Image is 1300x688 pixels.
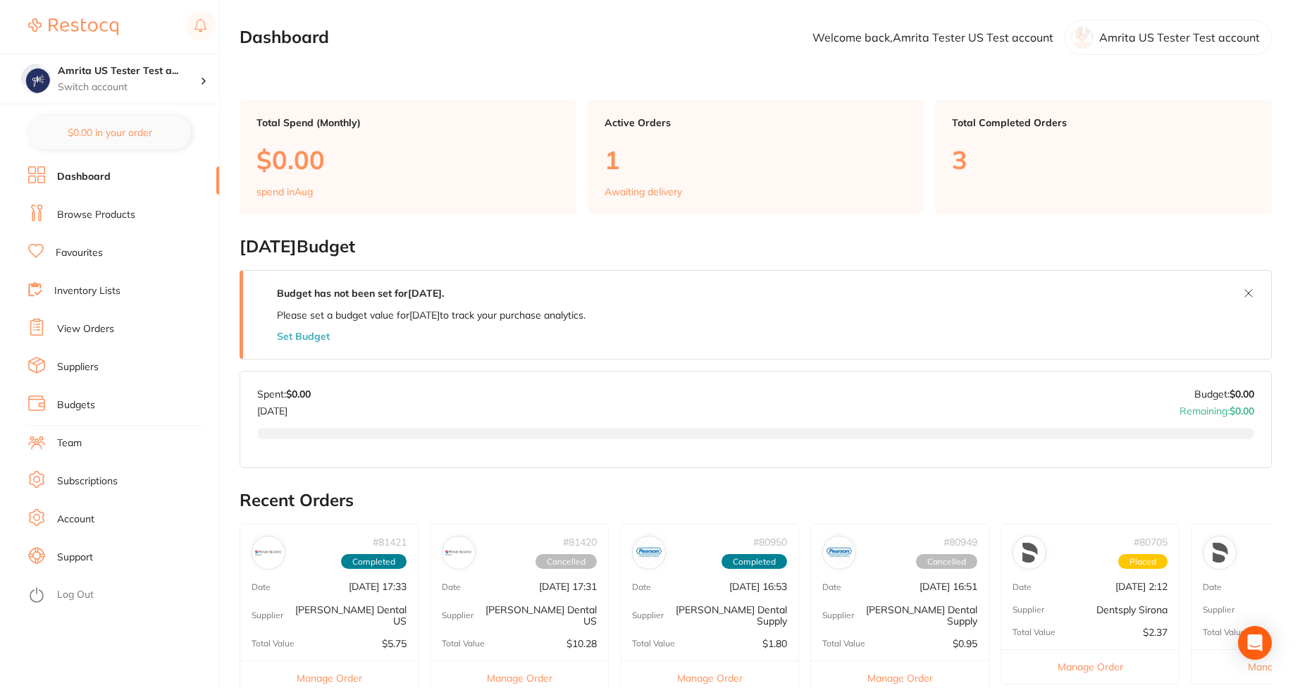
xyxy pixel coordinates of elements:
a: Restocq Logo [28,11,118,43]
p: Amrita US Tester Test account [1099,31,1260,44]
p: Supplier [822,610,854,620]
p: Date [822,582,841,592]
p: Supplier [1013,605,1044,615]
a: Total Spend (Monthly)$0.00spend inAug [240,100,576,214]
button: Log Out [28,584,215,607]
a: Suppliers [57,360,99,374]
a: Log Out [57,588,94,602]
p: Remaining: [1180,400,1254,417]
p: 3 [952,145,1255,174]
p: Date [1013,582,1032,592]
p: Switch account [58,80,200,94]
strong: $0.00 [1230,388,1254,400]
p: Budget: [1194,388,1254,400]
p: spend in Aug [256,186,313,197]
a: Active Orders1Awaiting delivery [588,100,924,214]
p: [PERSON_NAME] Dental Supply [664,604,787,627]
p: Awaiting delivery [605,186,682,197]
p: Date [252,582,271,592]
img: Dentsply Sirona [1206,539,1233,566]
h2: [DATE] Budget [240,237,1272,257]
p: $0.00 [256,145,559,174]
a: Dashboard [57,170,111,184]
strong: $0.00 [1230,405,1254,417]
span: Placed [1118,554,1168,570]
p: Supplier [252,610,283,620]
p: [PERSON_NAME] Dental US [283,604,407,627]
span: Cancelled [536,554,597,570]
p: [PERSON_NAME] Dental US [473,604,597,627]
p: $1.80 [762,638,787,649]
span: Completed [722,554,787,570]
p: [DATE] [257,400,311,417]
a: Support [57,551,93,565]
p: Total Spend (Monthly) [256,117,559,128]
img: Pearson Dental Supply [636,539,662,566]
button: Manage Order [1001,649,1179,684]
p: $5.75 [382,638,407,649]
img: Henry Schein Dental US [255,539,282,566]
p: Total Value [822,639,865,649]
a: View Orders [57,322,114,336]
p: [DATE] 17:31 [539,581,597,592]
p: Total Value [252,639,295,649]
a: Budgets [57,398,95,412]
div: Open Intercom Messenger [1238,626,1272,660]
a: Total Completed Orders3 [935,100,1272,214]
p: # 81421 [373,536,407,548]
span: Completed [341,554,407,570]
a: Browse Products [57,208,135,222]
p: Total Completed Orders [952,117,1255,128]
p: Please set a budget value for [DATE] to track your purchase analytics. [277,309,586,321]
p: Supplier [632,610,664,620]
h4: Amrita US Tester Test account [58,64,200,78]
a: Favourites [56,246,103,260]
p: Welcome back, Amrita Tester US Test account [812,31,1053,44]
p: Total Value [632,639,675,649]
p: Total Value [1013,627,1056,637]
p: [DATE] 16:53 [729,581,787,592]
p: 1 [605,145,908,174]
img: Dentsply Sirona [1016,539,1043,566]
p: Date [442,582,461,592]
p: Date [632,582,651,592]
strong: $0.00 [286,388,311,400]
h2: Recent Orders [240,491,1272,510]
a: Team [57,436,82,450]
button: $0.00 in your order [28,116,191,149]
p: # 80705 [1134,536,1168,548]
p: Total Value [1203,627,1246,637]
p: [DATE] 16:51 [920,581,977,592]
p: # 80949 [943,536,977,548]
p: $2.37 [1143,627,1168,638]
a: Inventory Lists [54,284,120,298]
p: $0.95 [953,638,977,649]
a: Subscriptions [57,474,118,489]
p: Supplier [1203,605,1234,615]
a: Account [57,512,94,527]
button: Set Budget [277,331,330,342]
img: Restocq Logo [28,18,118,35]
p: Total Value [442,639,485,649]
span: Cancelled [916,554,977,570]
p: Date [1203,582,1222,592]
img: Pearson Dental Supply [826,539,853,566]
p: [DATE] 17:33 [349,581,407,592]
strong: Budget has not been set for [DATE] . [277,287,444,300]
p: $10.28 [567,638,597,649]
p: Supplier [442,610,473,620]
p: # 80950 [753,536,787,548]
img: Amrita US Tester Test account [22,65,50,93]
p: # 81420 [563,536,597,548]
p: Dentsply Sirona [1096,604,1168,615]
p: [PERSON_NAME] Dental Supply [854,604,977,627]
img: Henry Schein Dental US [445,539,472,566]
p: Spent: [257,388,311,400]
p: [DATE] 2:12 [1115,581,1168,592]
p: Active Orders [605,117,908,128]
h2: Dashboard [240,27,329,47]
